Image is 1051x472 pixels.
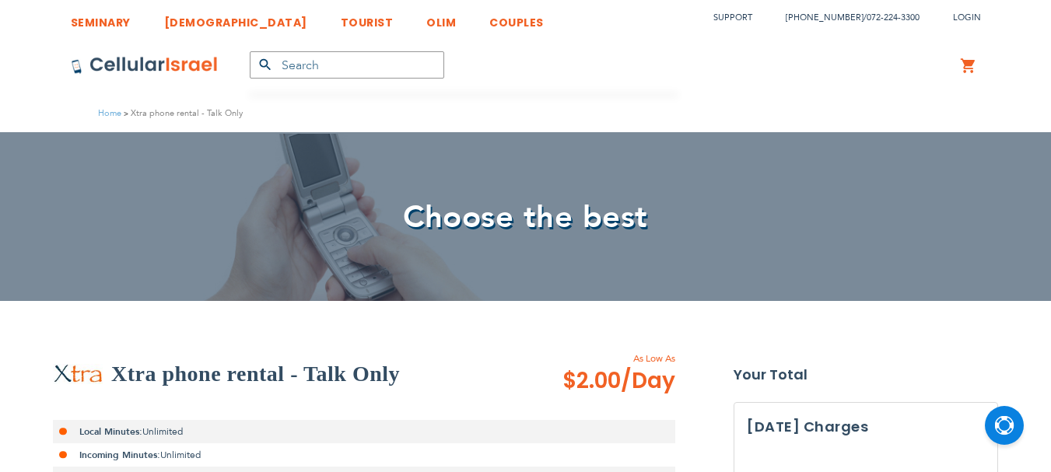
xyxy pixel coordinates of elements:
a: TOURIST [341,4,394,33]
a: 072-224-3300 [867,12,920,23]
span: Choose the best [403,196,648,239]
span: /Day [621,365,675,397]
li: Unlimited [53,443,675,467]
a: SEMINARY [71,4,131,33]
h3: [DATE] Charges [747,415,985,439]
li: / [770,6,920,29]
a: OLIM [426,4,456,33]
a: Support [713,12,752,23]
strong: Local Minutes: [79,425,142,438]
a: Home [98,107,121,119]
strong: Your Total [734,363,998,386]
span: As Low As [520,351,675,365]
span: Login [953,12,981,23]
li: Xtra phone rental - Talk Only [121,106,243,121]
a: [DEMOGRAPHIC_DATA] [164,4,307,33]
h2: Xtra phone rental - Talk Only [111,358,400,390]
li: Unlimited [53,420,675,443]
img: Xtra phone rental - Talk Only [53,364,103,384]
span: $2.00 [562,365,675,397]
strong: Incoming Minutes: [79,449,160,461]
input: Search [250,51,444,79]
a: [PHONE_NUMBER] [786,12,864,23]
img: Cellular Israel Logo [71,56,219,75]
a: COUPLES [489,4,544,33]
